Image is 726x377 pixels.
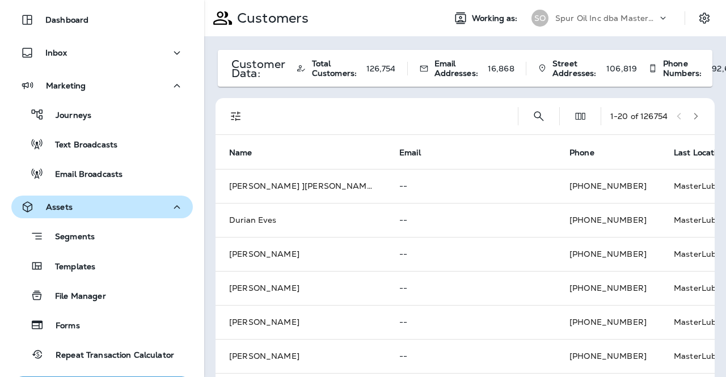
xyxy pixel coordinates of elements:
[216,339,386,373] td: [PERSON_NAME]
[44,350,174,361] p: Repeat Transaction Calculator
[531,10,548,27] div: SO
[569,148,594,158] span: Phone
[46,81,86,90] p: Marketing
[11,162,193,185] button: Email Broadcasts
[527,105,550,128] button: Search Customers
[399,147,436,158] span: Email
[399,317,542,327] p: --
[606,64,637,73] p: 106,819
[694,8,715,28] button: Settings
[11,132,193,156] button: Text Broadcasts
[44,140,117,151] p: Text Broadcasts
[11,41,193,64] button: Inbox
[472,14,520,23] span: Working as:
[11,313,193,337] button: Forms
[11,74,193,97] button: Marketing
[216,271,386,305] td: [PERSON_NAME]
[556,237,660,271] td: [PHONE_NUMBER]
[11,9,193,31] button: Dashboard
[610,112,668,121] div: 1 - 20 of 126754
[45,48,67,57] p: Inbox
[663,59,706,78] span: Phone Numbers:
[231,60,285,78] p: Customer Data:
[11,283,193,307] button: File Manager
[399,215,542,224] p: --
[556,203,660,237] td: [PHONE_NUMBER]
[44,321,80,332] p: Forms
[44,170,123,180] p: Email Broadcasts
[399,351,542,361] p: --
[556,271,660,305] td: [PHONE_NUMBER]
[44,291,106,302] p: File Manager
[399,249,542,259] p: --
[216,203,386,237] td: Durian Eves
[434,59,482,78] span: Email Addresses:
[229,147,267,158] span: Name
[488,64,514,73] p: 16,868
[11,196,193,218] button: Assets
[45,15,88,24] p: Dashboard
[216,305,386,339] td: [PERSON_NAME]
[216,169,386,203] td: [PERSON_NAME] ][PERSON_NAME]
[556,339,660,373] td: [PHONE_NUMBER]
[11,254,193,278] button: Templates
[216,237,386,271] td: [PERSON_NAME]
[399,283,542,293] p: --
[44,111,91,121] p: Journeys
[569,105,592,128] button: Edit Fields
[569,147,609,158] span: Phone
[399,181,542,190] p: --
[366,64,396,73] p: 126,754
[44,262,95,273] p: Templates
[399,148,421,158] span: Email
[556,305,660,339] td: [PHONE_NUMBER]
[44,232,95,243] p: Segments
[555,14,657,23] p: Spur Oil Inc dba MasterLube
[46,202,73,211] p: Assets
[233,10,309,27] p: Customers
[225,105,247,128] button: Filters
[552,59,601,78] span: Street Addresses:
[11,342,193,366] button: Repeat Transaction Calculator
[11,103,193,126] button: Journeys
[556,169,660,203] td: [PHONE_NUMBER]
[229,148,252,158] span: Name
[11,224,193,248] button: Segments
[312,59,361,78] span: Total Customers:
